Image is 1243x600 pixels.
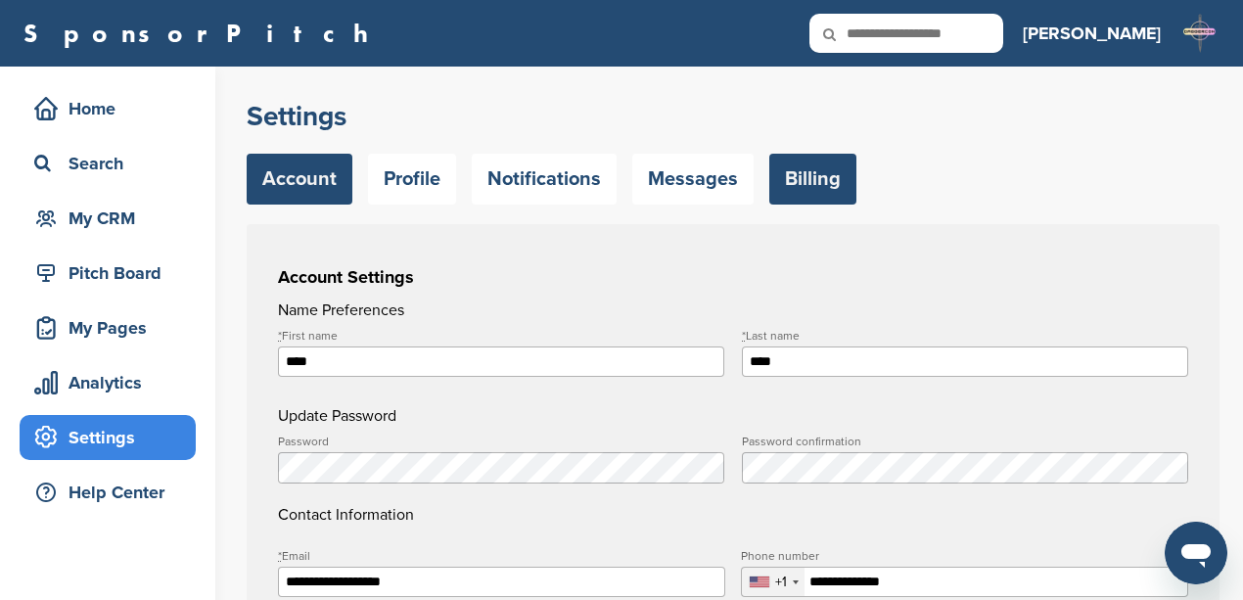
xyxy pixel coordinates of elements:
a: Analytics [20,360,196,405]
div: Home [29,91,196,126]
label: Password confirmation [742,436,1188,447]
a: Billing [769,154,856,205]
a: Home [20,86,196,131]
label: Phone number [741,550,1188,562]
a: Pitch Board [20,251,196,296]
div: Search [29,146,196,181]
a: Notifications [472,154,617,205]
iframe: Button to launch messaging window [1165,522,1227,584]
a: Search [20,141,196,186]
div: Settings [29,420,196,455]
div: My Pages [29,310,196,346]
abbr: required [278,329,282,343]
h2: Settings [247,99,1220,134]
a: Profile [368,154,456,205]
h4: Contact Information [278,436,1188,527]
a: My Pages [20,305,196,350]
a: Help Center [20,470,196,515]
label: First name [278,330,724,342]
div: Selected country [742,568,805,596]
abbr: required [742,329,746,343]
a: My CRM [20,196,196,241]
abbr: required [278,549,282,563]
div: My CRM [29,201,196,236]
a: SponsorPitch [23,21,381,46]
a: Messages [632,154,754,205]
a: Settings [20,415,196,460]
label: Password [278,436,724,447]
div: Analytics [29,365,196,400]
a: [PERSON_NAME] [1023,12,1161,55]
label: Last name [742,330,1188,342]
div: +1 [775,576,787,589]
h4: Name Preferences [278,299,1188,322]
div: Pitch Board [29,255,196,291]
a: Account [247,154,352,205]
label: Email [278,550,725,562]
div: Help Center [29,475,196,510]
h3: [PERSON_NAME] [1023,20,1161,47]
h4: Update Password [278,404,1188,428]
h3: Account Settings [278,263,1188,291]
img: L daggercon logo2025 2 (2) [1180,14,1220,53]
